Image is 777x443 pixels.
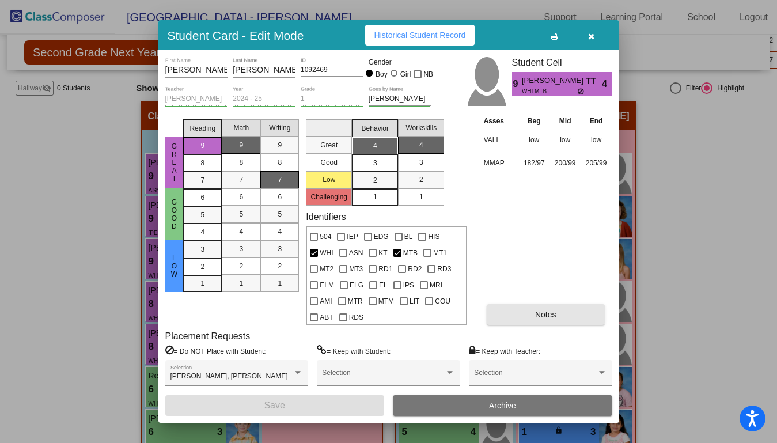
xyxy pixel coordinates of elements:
span: WHI [320,246,333,260]
span: ASN [349,246,363,260]
span: ELG [350,278,363,292]
span: 1 [373,192,377,202]
span: Behavior [362,123,389,134]
span: 5 [239,209,243,219]
span: 1 [278,278,282,289]
span: 2 [200,262,204,272]
input: teacher [165,95,228,103]
button: Notes [487,304,605,325]
span: Great [169,142,179,183]
span: RD2 [408,262,422,276]
button: Historical Student Record [365,25,475,46]
span: MT1 [433,246,447,260]
button: Save [165,395,384,416]
span: 3 [239,244,243,254]
span: 2 [419,175,423,185]
span: 1 [200,278,204,289]
th: Mid [550,115,581,127]
span: 8 [278,157,282,168]
span: Save [264,400,285,410]
input: goes by name [369,95,431,103]
label: = Keep with Teacher: [469,345,540,357]
span: MRL [430,278,444,292]
label: = Keep with Student: [317,345,391,357]
span: 2 [278,261,282,271]
span: 7 [200,175,204,185]
span: MTR [348,294,363,308]
label: = Do NOT Place with Student: [165,345,266,357]
span: [PERSON_NAME] [522,75,586,87]
span: 7 [239,175,243,185]
div: Boy [375,69,388,79]
span: 504 [320,230,331,244]
span: MT2 [320,262,333,276]
span: Good [169,198,179,230]
span: MTM [378,294,394,308]
span: 4 [278,226,282,237]
input: grade [301,95,363,103]
span: LIT [410,294,419,308]
span: RDS [349,311,363,324]
input: year [233,95,295,103]
span: 1 [419,192,423,202]
span: 5 [200,210,204,220]
span: 3 [373,158,377,168]
span: NB [423,67,433,81]
span: 5 [278,209,282,219]
span: 6 [239,192,243,202]
span: Archive [489,401,516,410]
label: Placement Requests [165,331,251,342]
mat-label: Gender [369,57,431,67]
input: Enter ID [301,66,363,74]
span: 3 [419,157,423,168]
th: End [581,115,612,127]
span: EDG [374,230,389,244]
span: HIS [428,230,439,244]
span: [PERSON_NAME], [PERSON_NAME] [170,372,288,380]
span: 4 [373,141,377,151]
span: IEP [347,230,358,244]
span: 9 [239,140,243,150]
button: Archive [393,395,612,416]
span: 6 [278,192,282,202]
span: 9 [200,141,204,151]
span: MTB [403,246,418,260]
span: Low [169,254,179,278]
span: KT [378,246,387,260]
span: 1 [239,278,243,289]
span: TT [586,75,602,87]
h3: Student Cell [512,57,612,68]
input: assessment [484,154,516,172]
span: IPS [403,278,414,292]
span: Math [233,123,249,133]
span: 4 [239,226,243,237]
th: Beg [518,115,550,127]
label: Identifiers [306,211,346,222]
span: WHI MTB [522,87,578,96]
span: 4 [602,77,612,91]
span: 3 [278,244,282,254]
span: BL [404,230,413,244]
span: Historical Student Record [374,31,466,40]
span: 4 [419,140,423,150]
span: 4 [200,227,204,237]
span: AMI [320,294,332,308]
span: EL [379,278,388,292]
span: ABT [320,311,333,324]
input: assessment [484,131,516,149]
span: RD1 [378,262,392,276]
span: 9 [278,140,282,150]
span: 7 [278,175,282,185]
span: Reading [189,123,215,134]
div: Girl [400,69,411,79]
span: COU [435,294,450,308]
h3: Student Card - Edit Mode [168,28,304,43]
span: 2 [239,261,243,271]
span: RD3 [437,262,451,276]
span: ELM [320,278,334,292]
span: 3 [200,244,204,255]
span: 2 [373,175,377,185]
span: 6 [200,192,204,203]
span: 8 [200,158,204,168]
span: Workskills [405,123,437,133]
